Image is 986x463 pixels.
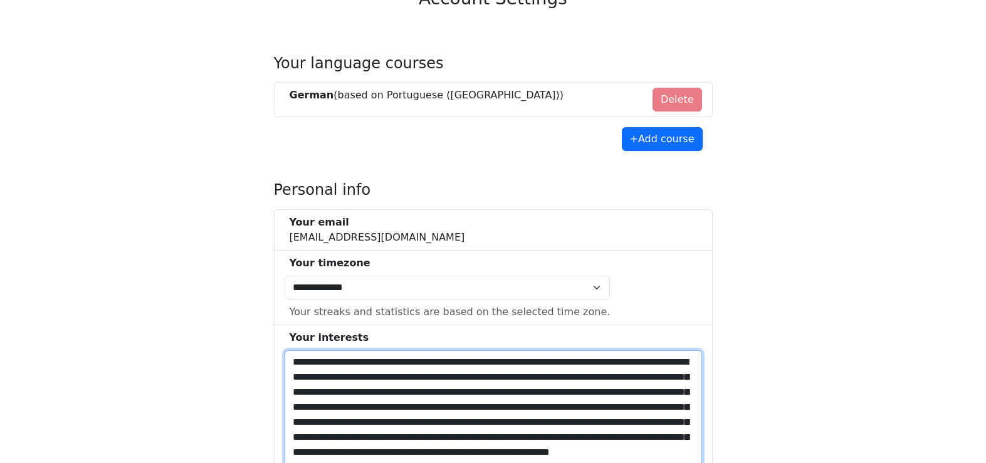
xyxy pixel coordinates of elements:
[274,55,713,73] h4: Your language courses
[290,89,334,101] strong: German
[290,330,702,345] div: Your interests
[290,304,611,320] div: Your streaks and statistics are based on the selected time zone.
[622,127,703,151] button: +Add course
[290,215,465,230] div: Your email
[285,276,611,299] select: Select Time Zone
[274,181,713,199] h4: Personal info
[290,215,465,245] div: [EMAIL_ADDRESS][DOMAIN_NAME]
[290,256,611,271] div: Your timezone
[290,88,564,103] div: (based on Portuguese ([GEOGRAPHIC_DATA]) )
